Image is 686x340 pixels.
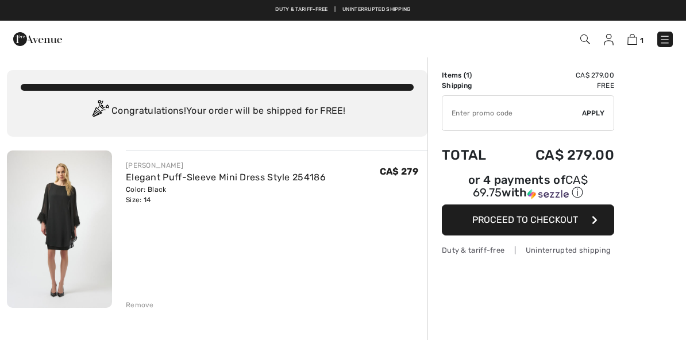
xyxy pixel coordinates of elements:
img: Congratulation2.svg [88,100,111,123]
span: 1 [640,36,643,45]
span: Apply [582,108,605,118]
td: CA$ 279.00 [504,136,614,175]
button: Proceed to Checkout [442,204,614,235]
td: Total [442,136,504,175]
div: or 4 payments of with [442,175,614,200]
td: CA$ 279.00 [504,70,614,80]
td: Free [504,80,614,91]
span: CA$ 279 [380,166,418,177]
img: Elegant Puff-Sleeve Mini Dress Style 254186 [7,150,112,308]
img: Search [580,34,590,44]
td: Items ( ) [442,70,504,80]
td: Shipping [442,80,504,91]
a: 1 [627,32,643,46]
div: Congratulations! Your order will be shipped for FREE! [21,100,414,123]
div: Color: Black Size: 14 [126,184,326,205]
img: Shopping Bag [627,34,637,45]
a: 1ère Avenue [13,33,62,44]
div: or 4 payments ofCA$ 69.75withSezzle Click to learn more about Sezzle [442,175,614,204]
div: Duty & tariff-free | Uninterrupted shipping [442,245,614,256]
img: Sezzle [527,189,569,199]
img: Menu [659,34,670,45]
a: Elegant Puff-Sleeve Mini Dress Style 254186 [126,172,326,183]
img: My Info [604,34,614,45]
img: 1ère Avenue [13,28,62,51]
span: Proceed to Checkout [472,214,578,225]
span: 1 [466,71,469,79]
div: [PERSON_NAME] [126,160,326,171]
input: Promo code [442,96,582,130]
div: Remove [126,300,154,310]
span: CA$ 69.75 [473,173,588,199]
